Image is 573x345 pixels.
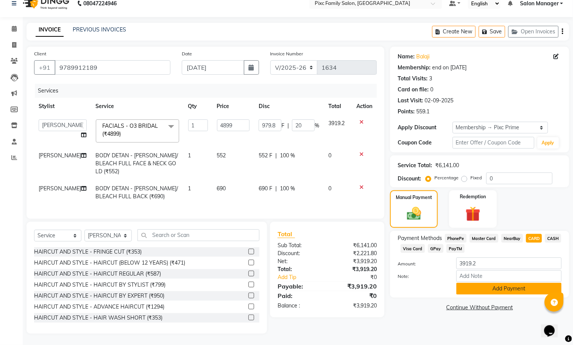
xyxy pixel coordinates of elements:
div: ₹6,141.00 [327,241,383,249]
div: Apply Discount [398,124,452,132]
div: Sub Total: [272,241,327,249]
button: Save [479,26,505,38]
div: HAIRCUT AND STYLE - HAIRCUT (BELOW 12 YEARS) (₹471) [34,259,185,267]
img: _cash.svg [403,205,426,222]
div: 02-09-2025 [425,97,453,105]
a: INVOICE [36,23,64,37]
div: Name: [398,53,415,61]
a: PREVIOUS INVOICES [73,26,126,33]
span: 0 [328,185,331,192]
span: [PERSON_NAME] [39,152,81,159]
div: 0 [430,86,433,94]
span: 100 % [280,152,295,160]
div: Service Total: [398,162,432,169]
div: ₹3,919.20 [327,282,383,291]
span: PhonePe [445,234,467,243]
label: Fixed [470,174,482,181]
div: Discount: [398,175,421,183]
th: Price [212,98,254,115]
span: % [315,122,319,130]
button: Create New [432,26,476,38]
span: 552 F [259,152,272,160]
span: 552 [217,152,226,159]
a: x [121,130,125,137]
div: ₹2,221.80 [327,249,383,257]
a: Balaji [416,53,429,61]
div: HAIRCUT AND STYLE - HAIR WASH SHORT (₹353) [34,314,162,322]
span: 0 [328,152,331,159]
div: HAIRCUT AND STYLE - HAIRCUT REGULAR (₹587) [34,270,161,278]
th: Service [91,98,184,115]
label: Invoice Number [270,50,303,57]
div: Paid: [272,291,327,300]
div: HAIRCUT AND STYLE - HAIRCUT BY EXPERT (₹950) [34,292,164,300]
div: Last Visit: [398,97,423,105]
span: CARD [526,234,542,243]
span: 690 [217,185,226,192]
label: Percentage [434,174,459,181]
div: Net: [272,257,327,265]
span: | [275,152,277,160]
span: Total [278,230,295,238]
input: Amount [456,257,562,269]
label: Manual Payment [396,194,432,201]
span: 100 % [280,185,295,193]
div: HAIRCUT AND STYLE - FRINGE CUT (₹353) [34,248,142,256]
input: Add Note [456,270,562,282]
div: Points: [398,108,415,116]
th: Qty [184,98,212,115]
label: Redemption [460,193,486,200]
span: | [287,122,289,130]
span: CASH [545,234,561,243]
button: Open Invoices [508,26,559,38]
span: Visa Card [401,244,425,253]
span: 1 [188,185,191,192]
a: Continue Without Payment [392,304,568,312]
label: Note: [392,273,450,280]
div: 559.1 [416,108,429,116]
div: Total: [272,265,327,273]
div: Coupon Code [398,139,452,147]
div: Membership: [398,64,431,72]
span: Payment Methods [398,234,442,242]
span: FACIALS - O3 BRIDAL (₹4899) [103,122,158,137]
button: +91 [34,60,55,75]
span: 690 F [259,185,272,193]
th: Total [324,98,352,115]
input: Search or Scan [137,229,259,241]
div: ₹6,141.00 [435,162,459,169]
span: PayTM [447,244,465,253]
div: Balance : [272,302,327,310]
div: Card on file: [398,86,429,94]
div: ₹3,919.20 [327,257,383,265]
span: 1 [188,152,191,159]
th: Action [352,98,377,115]
a: Add Tip [272,273,336,281]
span: BODY DETAN - [PERSON_NAME]/BLEACH FULL FACE & NECK GOLD (₹552) [96,152,178,175]
label: Client [34,50,46,57]
div: end on [DATE] [432,64,467,72]
div: ₹0 [327,291,383,300]
div: Discount: [272,249,327,257]
th: Stylist [34,98,91,115]
label: Date [182,50,192,57]
div: 3 [429,75,432,83]
label: Amount: [392,260,450,267]
button: Apply [537,137,559,149]
button: Add Payment [456,283,562,295]
span: | [275,185,277,193]
div: Services [35,84,383,98]
div: ₹0 [337,273,383,281]
span: GPay [428,244,443,253]
img: _gift.svg [461,205,485,223]
span: F [281,122,284,130]
th: Disc [254,98,324,115]
div: HAIRCUT AND STYLE - HAIRCUT BY STYLIST (₹799) [34,281,165,289]
span: 3919.2 [328,120,345,127]
span: Master Card [470,234,498,243]
div: Payable: [272,282,327,291]
span: BODY DETAN - [PERSON_NAME]/BLEACH FULL BACK (₹690) [96,185,178,200]
input: Enter Offer / Coupon Code [453,137,534,149]
span: [PERSON_NAME] [39,185,81,192]
iframe: chat widget [541,315,565,337]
